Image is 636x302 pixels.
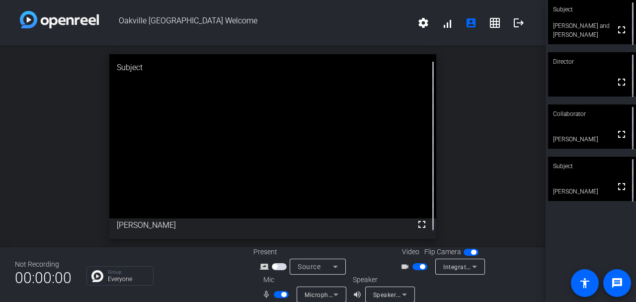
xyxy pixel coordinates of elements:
[611,277,623,289] mat-icon: message
[253,275,353,285] div: Mic
[15,259,72,270] div: Not Recording
[548,157,636,176] div: Subject
[616,76,628,88] mat-icon: fullscreen
[260,261,272,273] mat-icon: screen_share_outline
[548,104,636,123] div: Collaborator
[416,218,428,230] mat-icon: fullscreen
[579,277,591,289] mat-icon: accessibility
[91,270,103,282] img: Chat Icon
[424,247,461,257] span: Flip Camera
[402,247,419,257] span: Video
[262,289,274,301] mat-icon: mic_none
[353,275,412,285] div: Speaker
[443,263,500,271] span: Integrated Webcam
[305,291,411,299] span: Microphone Array (Realtek(R) Audio)
[353,289,365,301] mat-icon: volume_up
[465,17,477,29] mat-icon: account_box
[298,263,320,271] span: Source
[108,270,148,275] p: Group
[616,181,628,193] mat-icon: fullscreen
[435,11,459,35] button: signal_cellular_alt
[513,17,525,29] mat-icon: logout
[20,11,99,28] img: white-gradient.svg
[109,54,437,81] div: Subject
[616,24,628,36] mat-icon: fullscreen
[400,261,412,273] mat-icon: videocam_outline
[489,17,501,29] mat-icon: grid_on
[253,247,353,257] div: Present
[108,276,148,282] p: Everyone
[616,128,628,140] mat-icon: fullscreen
[15,266,72,290] span: 00:00:00
[373,291,454,299] span: Speakers (Realtek(R) Audio)
[417,17,429,29] mat-icon: settings
[548,52,636,71] div: Director
[99,11,411,35] span: Oakville [GEOGRAPHIC_DATA] Welcome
